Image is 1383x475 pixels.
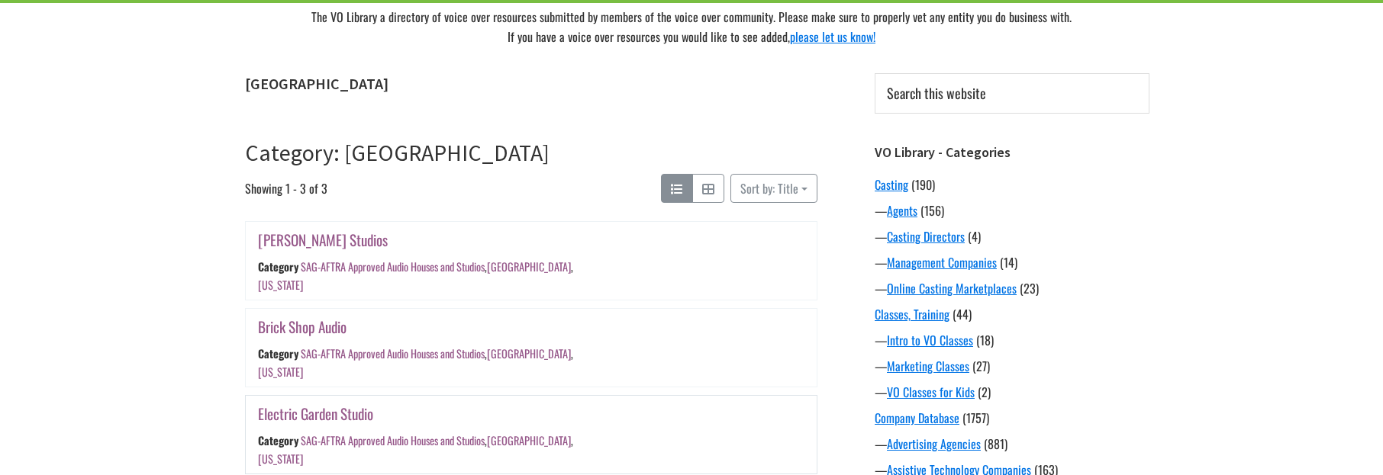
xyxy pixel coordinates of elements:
span: (881) [984,435,1007,453]
div: — [875,201,1149,220]
div: The VO Library a directory of voice over resources submitted by members of the voice over communi... [234,3,1149,50]
span: (156) [920,201,944,220]
a: Management Companies [887,253,997,271]
a: [GEOGRAPHIC_DATA] [487,346,571,362]
div: — [875,331,1149,349]
span: (27) [972,357,990,375]
span: (44) [953,305,972,323]
a: Casting [875,175,908,194]
a: Classes, Training [875,305,949,323]
div: Category [258,433,298,449]
a: SAG-AFTRA Approved Audio Houses and Studios [301,346,485,362]
span: (2) [978,383,991,401]
a: please let us know! [790,27,875,46]
div: — [875,227,1149,246]
div: — [875,279,1149,297]
a: Electric Garden Studio [258,403,373,425]
div: — [875,383,1149,401]
a: [GEOGRAPHIC_DATA] [487,259,571,275]
div: , , [258,259,573,293]
input: Search this website [875,73,1149,114]
span: (1757) [962,409,989,427]
a: Marketing Classes [887,357,969,375]
a: Category: [GEOGRAPHIC_DATA] [245,138,550,167]
a: [US_STATE] [258,277,303,293]
a: [US_STATE] [258,364,303,380]
div: Category [258,346,298,362]
h1: [GEOGRAPHIC_DATA] [245,75,817,93]
a: Intro to VO Classes [887,331,973,349]
div: , , [258,433,573,467]
div: — [875,253,1149,271]
a: SAG-AFTRA Approved Audio Houses and Studios [301,259,485,275]
div: — [875,435,1149,453]
h3: VO Library - Categories [875,144,1149,161]
a: [US_STATE] [258,451,303,467]
span: (4) [968,227,981,246]
a: VO Classes for Kids [887,383,975,401]
span: (18) [976,331,994,349]
span: (190) [911,175,935,194]
span: Showing 1 - 3 of 3 [245,174,327,203]
div: Category [258,259,298,275]
a: Casting Directors [887,227,965,246]
a: Brick Shop Audio [258,316,347,338]
a: Advertising Agencies [887,435,981,453]
div: — [875,357,1149,375]
div: , , [258,346,573,380]
a: Online Casting Marketplaces [887,279,1017,297]
a: SAG-AFTRA Approved Audio Houses and Studios [301,433,485,449]
a: Agents [887,201,917,220]
button: Sort by: Title [730,174,817,203]
a: Company Database [875,409,959,427]
a: [GEOGRAPHIC_DATA] [487,433,571,449]
span: (14) [1000,253,1017,271]
span: (23) [1020,279,1039,297]
a: [PERSON_NAME] Studios [258,229,388,251]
